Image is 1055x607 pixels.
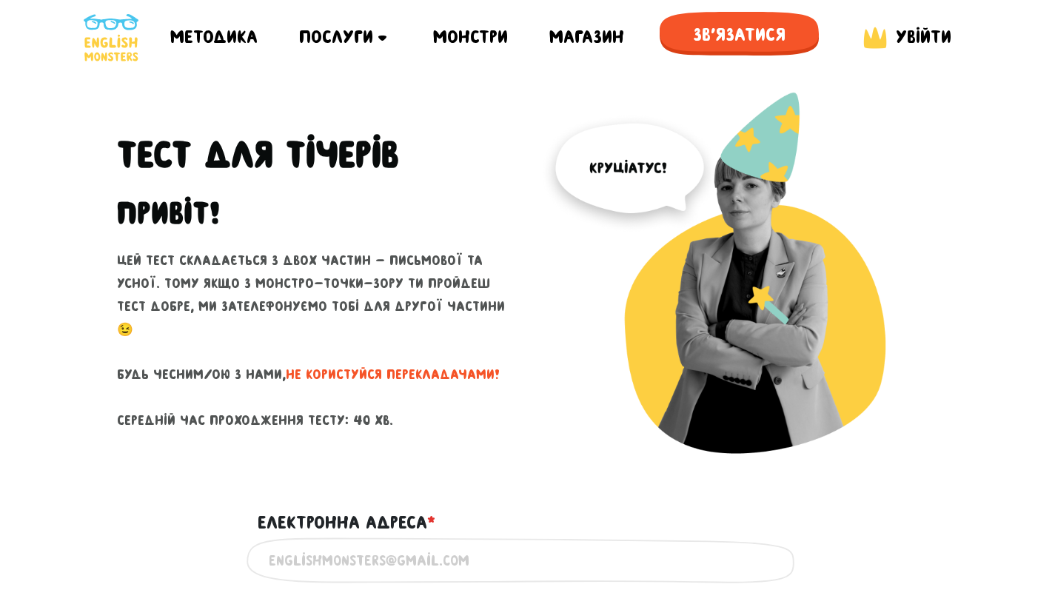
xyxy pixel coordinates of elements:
[269,544,787,577] input: englishmonsters@gmail.com
[84,14,138,61] img: English Monsters
[660,12,819,58] span: Зв'язатися
[258,509,435,537] label: Електронна адреса
[660,12,819,63] a: Зв'язатися
[860,24,890,52] img: English Monsters login
[117,195,220,232] h2: Привіт!
[896,27,951,47] span: Увійти
[117,133,517,177] h1: Тест для тічерів
[117,249,517,432] p: Цей тест складається з двох частин - письмової та усної. Тому якщо з монстро-точки-зору ти пройде...
[539,92,939,491] img: English Monsters test
[286,367,500,382] span: не користуйся перекладачами!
